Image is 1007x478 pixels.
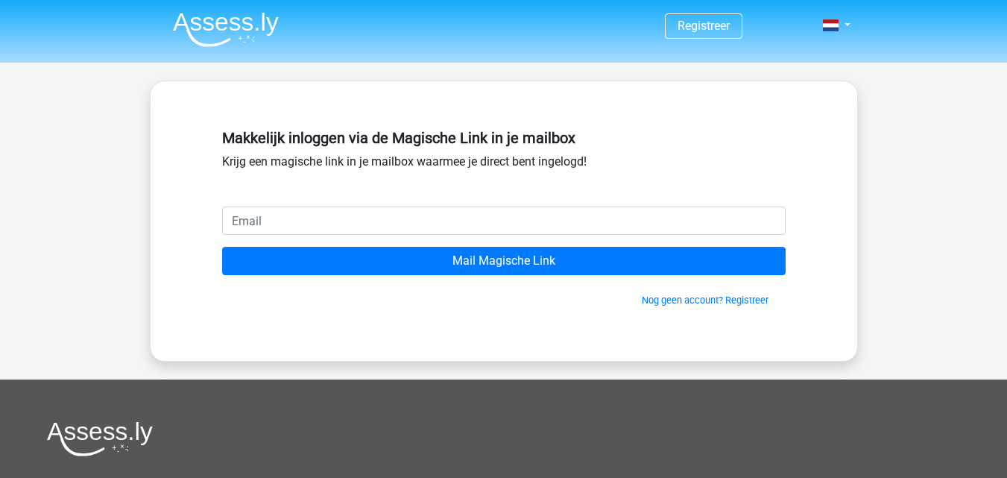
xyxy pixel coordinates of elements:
div: Krijg een magische link in je mailbox waarmee je direct bent ingelogd! [222,123,786,207]
input: Mail Magische Link [222,247,786,275]
a: Registreer [678,19,730,33]
input: Email [222,207,786,235]
h5: Makkelijk inloggen via de Magische Link in je mailbox [222,129,786,147]
img: Assessly logo [47,421,153,456]
a: Nog geen account? Registreer [642,295,768,306]
img: Assessly [173,12,279,47]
